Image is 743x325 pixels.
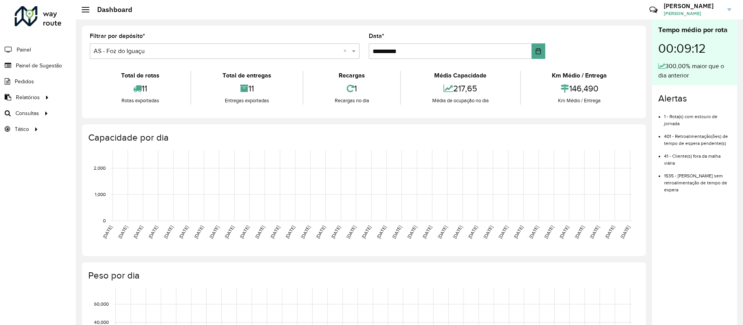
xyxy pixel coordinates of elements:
text: 2,000 [94,165,106,170]
h4: Capacidade por dia [88,132,638,143]
div: 11 [193,80,300,97]
text: [DATE] [467,225,478,239]
text: [DATE] [193,225,204,239]
text: [DATE] [406,225,418,239]
div: 1 [305,80,398,97]
div: 146,490 [523,80,636,97]
span: Tático [15,125,29,133]
h3: [PERSON_NAME] [664,2,722,10]
text: [DATE] [543,225,555,239]
div: Recargas [305,71,398,80]
text: [DATE] [284,225,296,239]
text: [DATE] [483,225,494,239]
li: 41 - Cliente(s) fora da malha viária [664,147,731,167]
h4: Peso por dia [88,270,638,281]
text: [DATE] [102,225,113,239]
text: [DATE] [209,225,220,239]
span: [PERSON_NAME] [664,10,722,17]
text: [DATE] [163,225,174,239]
button: Choose Date [532,43,545,59]
span: Consultas [15,109,39,117]
text: 40,000 [94,320,109,325]
div: Rotas exportadas [92,97,188,105]
div: 00:09:12 [658,35,731,62]
div: Total de rotas [92,71,188,80]
li: 1 - Rota(s) com estouro de jornada [664,107,731,127]
text: [DATE] [620,225,631,239]
h4: Alertas [658,93,731,104]
li: 401 - Retroalimentação(ões) de tempo de espera pendente(s) [664,127,731,147]
text: [DATE] [589,225,600,239]
span: Painel [17,46,31,54]
text: [DATE] [300,225,311,239]
div: Tempo médio por rota [658,25,731,35]
span: Relatórios [16,93,40,101]
text: 0 [103,218,106,223]
text: [DATE] [178,225,189,239]
div: Média Capacidade [403,71,518,80]
text: [DATE] [376,225,387,239]
div: Recargas no dia [305,97,398,105]
text: [DATE] [330,225,341,239]
text: [DATE] [498,225,509,239]
text: [DATE] [346,225,357,239]
text: [DATE] [558,225,570,239]
span: Painel de Sugestão [16,62,62,70]
div: 11 [92,80,188,97]
li: 1535 - [PERSON_NAME] sem retroalimentação de tempo de espera [664,167,731,193]
text: [DATE] [147,225,159,239]
text: [DATE] [574,225,585,239]
label: Data [369,31,384,41]
text: [DATE] [437,225,448,239]
text: [DATE] [513,225,524,239]
text: [DATE] [421,225,433,239]
text: [DATE] [254,225,265,239]
text: [DATE] [132,225,144,239]
div: 300,00% maior que o dia anterior [658,62,731,80]
span: Pedidos [15,77,34,86]
div: 217,65 [403,80,518,97]
text: [DATE] [239,225,250,239]
text: [DATE] [224,225,235,239]
text: 1,000 [95,192,106,197]
text: [DATE] [315,225,326,239]
text: [DATE] [361,225,372,239]
label: Filtrar por depósito [90,31,145,41]
text: [DATE] [604,225,615,239]
span: Clear all [343,46,350,56]
text: [DATE] [528,225,539,239]
div: Entregas exportadas [193,97,300,105]
div: Média de ocupação no dia [403,97,518,105]
text: [DATE] [269,225,281,239]
h2: Dashboard [89,5,132,14]
text: [DATE] [391,225,402,239]
div: Km Médio / Entrega [523,97,636,105]
text: [DATE] [452,225,463,239]
div: Total de entregas [193,71,300,80]
text: [DATE] [117,225,128,239]
div: Km Médio / Entrega [523,71,636,80]
text: 60,000 [94,301,109,306]
a: Contato Rápido [645,2,662,18]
